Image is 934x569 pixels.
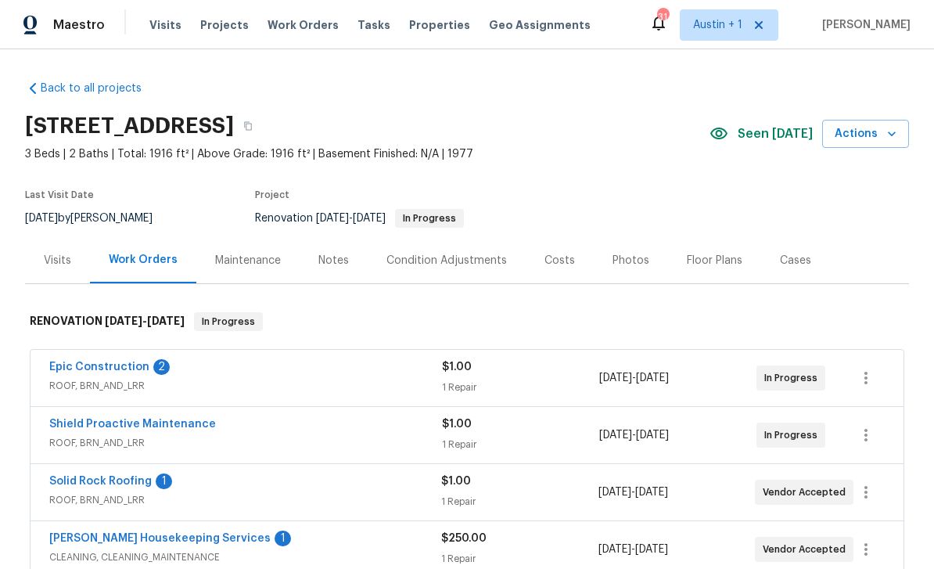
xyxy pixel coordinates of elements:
[49,533,271,544] a: [PERSON_NAME] Housekeeping Services
[780,253,811,268] div: Cases
[598,542,668,557] span: -
[49,476,152,487] a: Solid Rock Roofing
[687,253,742,268] div: Floor Plans
[764,427,824,443] span: In Progress
[441,533,487,544] span: $250.00
[441,551,598,567] div: 1 Repair
[763,484,852,500] span: Vendor Accepted
[635,544,668,555] span: [DATE]
[738,126,813,142] span: Seen [DATE]
[544,253,575,268] div: Costs
[598,484,668,500] span: -
[442,437,599,452] div: 1 Repair
[196,314,261,330] span: In Progress
[149,17,181,33] span: Visits
[49,419,216,430] a: Shield Proactive Maintenance
[25,118,234,134] h2: [STREET_ADDRESS]
[109,252,178,268] div: Work Orders
[153,359,170,375] div: 2
[599,427,669,443] span: -
[25,146,709,162] span: 3 Beds | 2 Baths | Total: 1916 ft² | Above Grade: 1916 ft² | Basement Finished: N/A | 1977
[442,362,472,373] span: $1.00
[397,214,462,223] span: In Progress
[612,253,649,268] div: Photos
[49,492,441,508] span: ROOF, BRN_AND_LRR
[635,487,668,498] span: [DATE]
[316,213,386,224] span: -
[105,315,142,326] span: [DATE]
[215,253,281,268] div: Maintenance
[268,17,339,33] span: Work Orders
[598,487,631,498] span: [DATE]
[147,315,185,326] span: [DATE]
[49,435,442,451] span: ROOF, BRN_AND_LRR
[441,494,598,510] div: 1 Repair
[25,213,58,224] span: [DATE]
[386,253,507,268] div: Condition Adjustments
[442,380,599,395] div: 1 Repair
[489,17,591,33] span: Geo Assignments
[816,17,911,33] span: [PERSON_NAME]
[693,17,742,33] span: Austin + 1
[156,474,172,489] div: 1
[442,419,472,430] span: $1.00
[49,362,149,373] a: Epic Construction
[357,20,390,31] span: Tasks
[409,17,470,33] span: Properties
[25,81,175,96] a: Back to all projects
[275,531,291,546] div: 1
[25,297,909,347] div: RENOVATION [DATE]-[DATE]In Progress
[636,430,669,441] span: [DATE]
[599,430,632,441] span: [DATE]
[53,17,105,33] span: Maestro
[255,213,464,224] span: Renovation
[764,370,824,386] span: In Progress
[200,17,249,33] span: Projects
[25,190,94,200] span: Last Visit Date
[441,476,471,487] span: $1.00
[105,315,185,326] span: -
[316,213,349,224] span: [DATE]
[835,124,896,144] span: Actions
[25,209,171,228] div: by [PERSON_NAME]
[598,544,631,555] span: [DATE]
[822,120,909,149] button: Actions
[636,373,669,384] span: [DATE]
[599,373,632,384] span: [DATE]
[44,253,71,268] div: Visits
[353,213,386,224] span: [DATE]
[763,542,852,557] span: Vendor Accepted
[599,370,669,386] span: -
[30,312,185,331] h6: RENOVATION
[255,190,289,200] span: Project
[318,253,349,268] div: Notes
[49,378,442,394] span: ROOF, BRN_AND_LRR
[657,9,668,25] div: 31
[234,112,262,140] button: Copy Address
[49,549,441,565] span: CLEANING, CLEANING_MAINTENANCE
